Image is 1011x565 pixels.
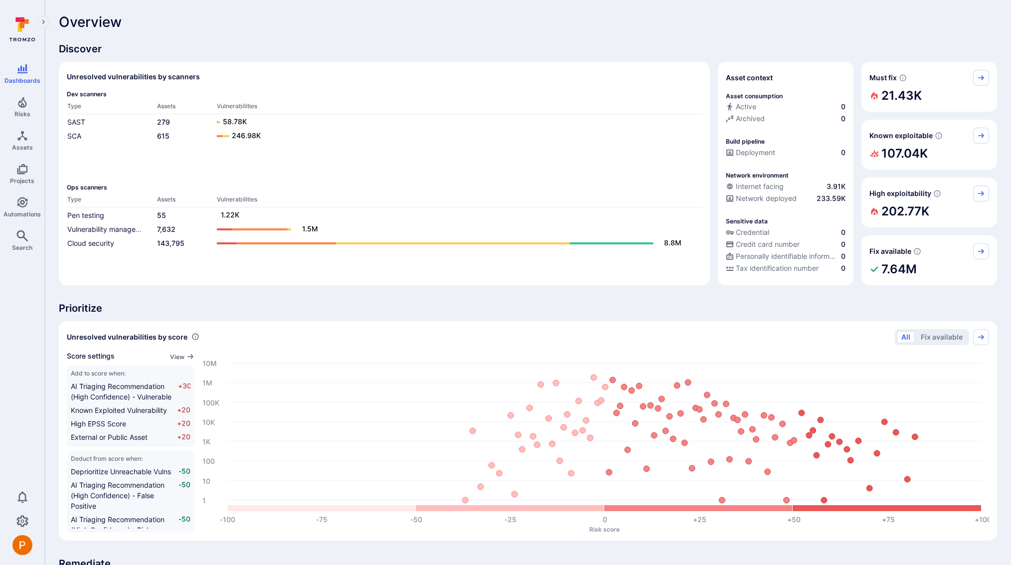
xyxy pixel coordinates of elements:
span: +20 [177,405,190,415]
span: Prioritize [59,301,997,315]
span: Credential [736,227,769,237]
a: Cloud security [67,239,114,247]
span: Automations [3,210,41,218]
span: Deprioritize Unreachable Vulns [71,467,171,476]
a: Vulnerability management [67,225,152,233]
th: Type [67,195,157,207]
span: Known exploitable [869,131,933,141]
svg: Risk score >=40 , missed SLA [899,74,907,82]
a: 1.5M [217,223,692,235]
text: +100 [975,515,992,524]
button: View [170,353,194,361]
a: Network deployed233.59K [726,193,845,203]
a: 55 [157,211,166,219]
button: Fix available [916,331,967,343]
div: Code repository is archived [726,114,845,126]
p: Build pipeline [726,138,765,145]
text: 58.78K [223,117,247,126]
span: 0 [841,251,845,261]
span: Internet facing [736,182,784,191]
a: Tax identification number0 [726,263,845,273]
text: 1K [202,437,210,445]
span: Archived [736,114,765,124]
span: Deduct from score when: [71,455,190,462]
span: Dashboards [4,77,40,84]
a: Credential0 [726,227,845,237]
a: Archived0 [726,114,845,124]
span: Known Exploited Vulnerability [71,406,167,414]
text: Risk score [589,525,620,533]
text: 1.22K [221,210,239,219]
a: 143,795 [157,239,184,247]
text: +25 [693,515,706,524]
h2: 7.64M [881,259,917,279]
p: Sensitive data [726,217,768,225]
svg: Confirmed exploitable by KEV [935,132,943,140]
svg: Vulnerabilities with fix available [913,247,921,255]
a: Deployment0 [726,148,845,158]
span: Score settings [67,351,115,362]
a: 615 [157,132,169,140]
span: Ops scanners [67,184,702,191]
span: Overview [59,14,122,30]
button: Expand navigation menu [37,16,49,28]
div: Evidence indicative of handling user or service credentials [726,227,845,239]
span: Unresolved vulnerabilities by score [67,332,187,342]
a: Credit card number0 [726,239,845,249]
a: Pen testing [67,211,104,219]
text: 100 [202,456,215,465]
div: Credit card number [726,239,800,249]
a: Personally identifiable information (PII)0 [726,251,845,261]
img: ACg8ocICMCW9Gtmm-eRbQDunRucU07-w0qv-2qX63v-oG-s=s96-c [12,535,32,555]
span: 0 [841,227,845,237]
p: Asset consumption [726,92,783,100]
text: 10 [202,476,210,485]
text: 8.8M [664,238,681,247]
h2: Unresolved vulnerabilities by scanners [67,72,200,82]
span: Active [736,102,756,112]
div: Evidence that an asset is internet facing [726,182,845,193]
a: 1.22K [217,209,692,221]
span: Dev scanners [67,90,702,98]
th: Vulnerabilities [216,102,702,114]
span: +20 [177,418,190,429]
span: External or Public Asset [71,433,148,441]
div: Commits seen in the last 180 days [726,102,845,114]
div: Network deployed [726,193,797,203]
div: Active [726,102,756,112]
text: 10K [202,417,215,426]
th: Type [67,102,157,114]
a: 58.78K [217,116,692,128]
i: Expand navigation menu [40,18,47,26]
span: Search [12,244,32,251]
span: Risks [14,110,30,118]
text: 1M [202,378,212,386]
span: 0 [841,148,845,158]
div: Tax identification number [726,263,819,273]
span: High EPSS Score [71,419,126,428]
span: 0 [841,263,845,273]
div: Fix available [861,235,997,285]
span: 0 [841,114,845,124]
a: 279 [157,118,170,126]
a: Internet facing3.91K [726,182,845,191]
div: Evidence indicative of processing credit card numbers [726,239,845,251]
a: 7,632 [157,225,175,233]
span: Discover [59,42,997,56]
span: 0 [841,102,845,112]
span: Assets [12,144,33,151]
div: Evidence that the asset is packaged and deployed somewhere [726,193,845,205]
a: 246.98K [217,130,692,142]
span: Credit card number [736,239,800,249]
span: Personally identifiable information (PII) [736,251,839,261]
text: 10M [202,359,217,367]
th: Assets [157,195,216,207]
th: Assets [157,102,216,114]
span: Asset context [726,73,773,83]
div: Deployment [726,148,775,158]
text: -50 [410,515,422,524]
h2: 107.04K [881,144,928,164]
div: Must fix [861,62,997,112]
span: -50 [178,514,190,546]
a: SCA [67,132,81,140]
